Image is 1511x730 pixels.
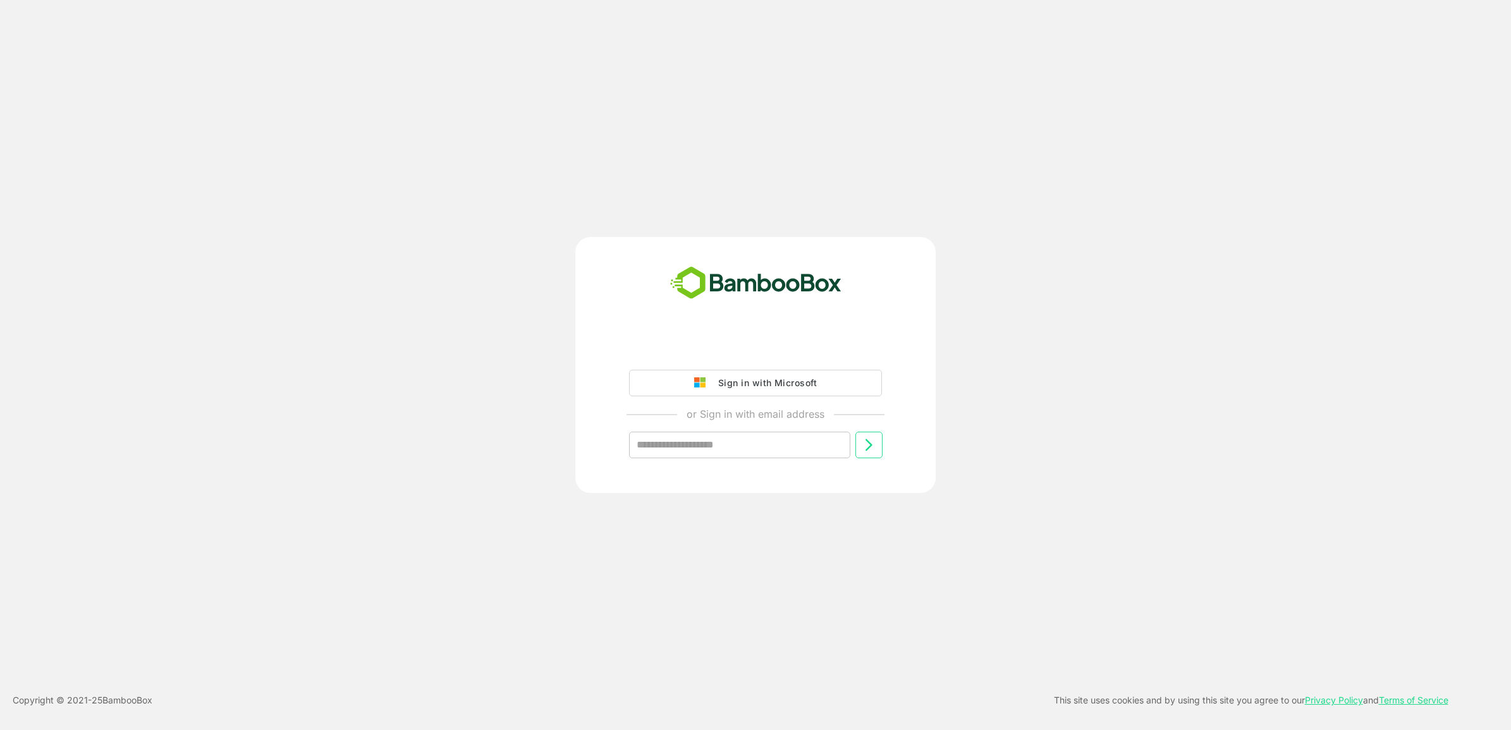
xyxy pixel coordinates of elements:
[629,370,882,396] button: Sign in with Microsoft
[663,262,848,304] img: bamboobox
[1054,693,1448,708] p: This site uses cookies and by using this site you agree to our and
[694,377,712,389] img: google
[1305,695,1363,705] a: Privacy Policy
[687,406,824,422] p: or Sign in with email address
[13,693,152,708] p: Copyright © 2021- 25 BambooBox
[712,375,817,391] div: Sign in with Microsoft
[1379,695,1448,705] a: Terms of Service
